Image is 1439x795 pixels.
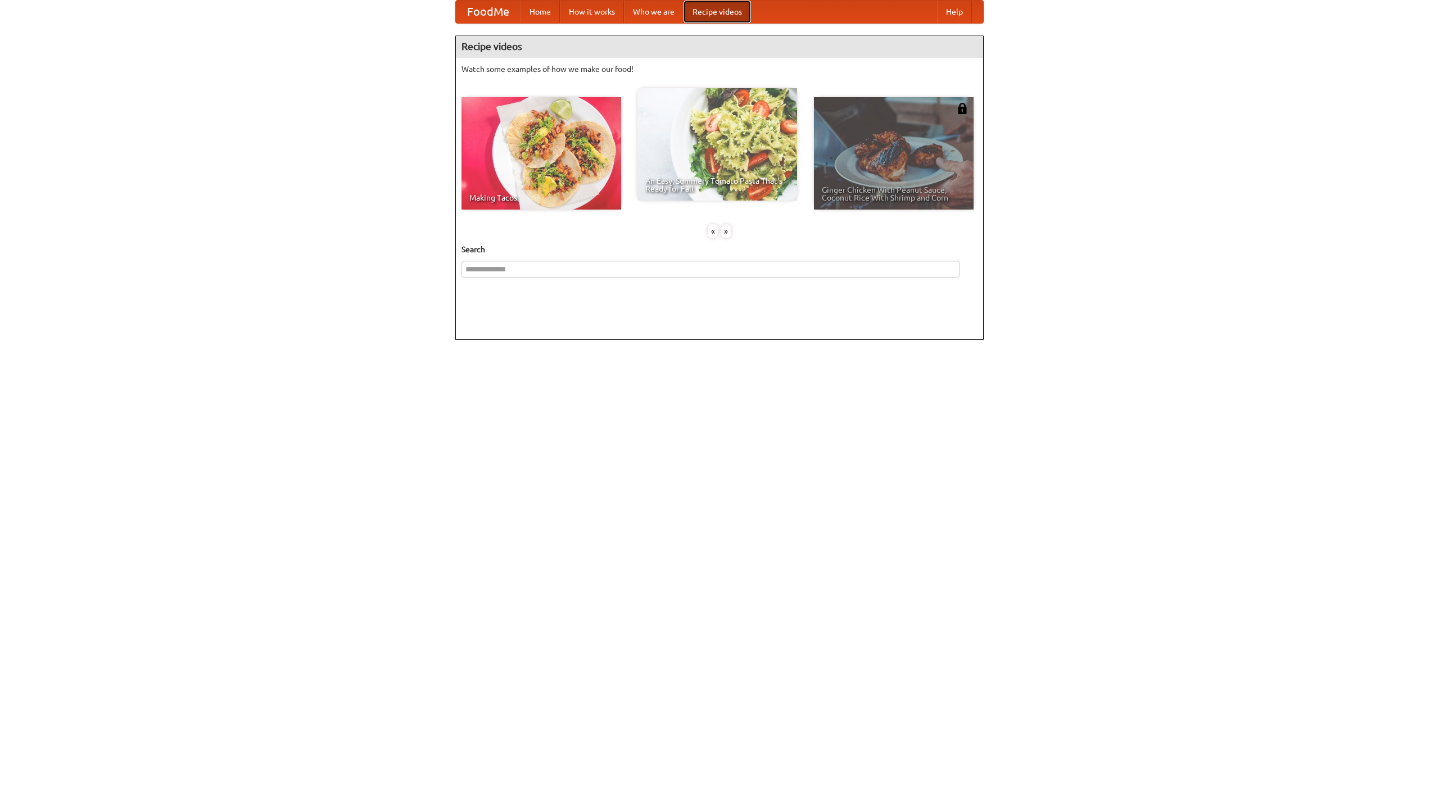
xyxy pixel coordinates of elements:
a: An Easy, Summery Tomato Pasta That's Ready for Fall [637,88,797,201]
div: « [708,224,718,238]
a: Home [521,1,560,23]
h4: Recipe videos [456,35,983,58]
span: An Easy, Summery Tomato Pasta That's Ready for Fall [645,177,789,193]
div: » [721,224,731,238]
img: 483408.png [957,103,968,114]
p: Watch some examples of how we make our food! [461,63,978,75]
a: Recipe videos [684,1,751,23]
h5: Search [461,244,978,255]
a: Making Tacos [461,97,621,210]
a: How it works [560,1,624,23]
a: FoodMe [456,1,521,23]
a: Help [937,1,972,23]
a: Who we are [624,1,684,23]
span: Making Tacos [469,194,613,202]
